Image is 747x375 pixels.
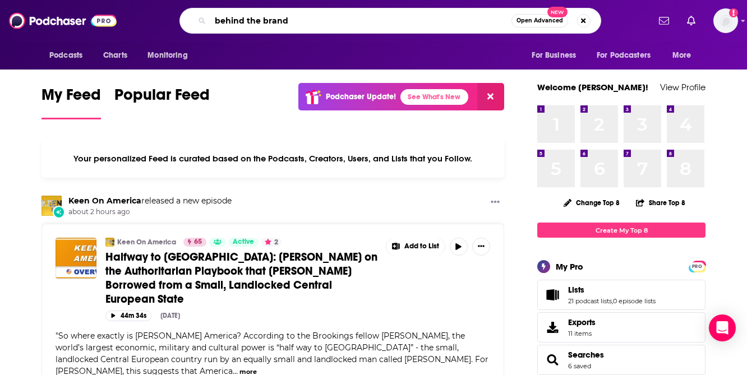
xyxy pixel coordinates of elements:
a: Create My Top 8 [537,223,705,238]
a: Searches [541,352,564,368]
button: Show profile menu [713,8,738,33]
span: Exports [568,317,596,327]
a: Show notifications dropdown [683,11,700,30]
a: Popular Feed [114,85,210,119]
span: Exports [541,320,564,335]
a: Keen On America [68,196,141,206]
span: For Podcasters [597,48,651,63]
button: Show More Button [472,238,490,256]
button: Show More Button [386,238,445,256]
button: 2 [261,238,282,247]
span: Monitoring [147,48,187,63]
button: Change Top 8 [557,196,626,210]
span: Active [233,237,254,248]
span: Lists [568,285,584,295]
span: More [672,48,691,63]
span: My Feed [41,85,101,111]
img: Halfway to Hungary: Jonathan Rauch on the Authoritarian Playbook that Trump Borrowed from a Small... [56,238,96,279]
span: 65 [194,237,202,248]
button: open menu [665,45,705,66]
img: Podchaser - Follow, Share and Rate Podcasts [9,10,117,31]
div: My Pro [556,261,583,272]
a: Charts [96,45,134,66]
a: Keen On America [117,238,176,247]
a: Active [228,238,259,247]
span: Open Advanced [517,18,563,24]
span: about 2 hours ago [68,207,232,217]
div: Your personalized Feed is curated based on the Podcasts, Creators, Users, and Lists that you Follow. [41,140,504,178]
a: Searches [568,350,604,360]
svg: Add a profile image [729,8,738,17]
button: Open AdvancedNew [511,14,568,27]
button: open menu [41,45,97,66]
button: Share Top 8 [635,192,686,214]
button: Show More Button [486,196,504,210]
span: For Business [532,48,576,63]
input: Search podcasts, credits, & more... [210,12,511,30]
img: Keen On America [105,238,114,247]
img: Keen On America [41,196,62,216]
a: My Feed [41,85,101,119]
a: 65 [183,238,206,247]
span: Searches [537,345,705,375]
div: New Episode [53,206,65,218]
span: Halfway to [GEOGRAPHIC_DATA]: [PERSON_NAME] on the Authoritarian Playbook that [PERSON_NAME] Borr... [105,250,377,306]
a: Exports [537,312,705,342]
span: Lists [537,280,705,310]
a: Welcome [PERSON_NAME]! [537,82,648,92]
a: View Profile [660,82,705,92]
span: Logged in as megcassidy [713,8,738,33]
a: PRO [690,262,704,270]
button: open menu [524,45,590,66]
a: Halfway to [GEOGRAPHIC_DATA]: [PERSON_NAME] on the Authoritarian Playbook that [PERSON_NAME] Borr... [105,250,378,306]
h3: released a new episode [68,196,232,206]
a: 0 episode lists [613,297,656,305]
span: , [612,297,613,305]
span: Charts [103,48,127,63]
button: open menu [589,45,667,66]
button: open menu [140,45,202,66]
a: 6 saved [568,362,591,370]
span: Popular Feed [114,85,210,111]
a: See What's New [400,89,468,105]
button: 44m 34s [105,311,151,321]
a: Lists [568,285,656,295]
span: PRO [690,262,704,271]
a: 21 podcast lists [568,297,612,305]
p: Podchaser Update! [326,92,396,101]
a: Lists [541,287,564,303]
span: Podcasts [49,48,82,63]
a: Show notifications dropdown [654,11,674,30]
span: New [547,7,568,17]
div: [DATE] [160,312,180,320]
span: Add to List [404,242,439,251]
img: User Profile [713,8,738,33]
div: Search podcasts, credits, & more... [179,8,601,34]
div: Open Intercom Messenger [709,314,736,341]
span: 11 items [568,330,596,337]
